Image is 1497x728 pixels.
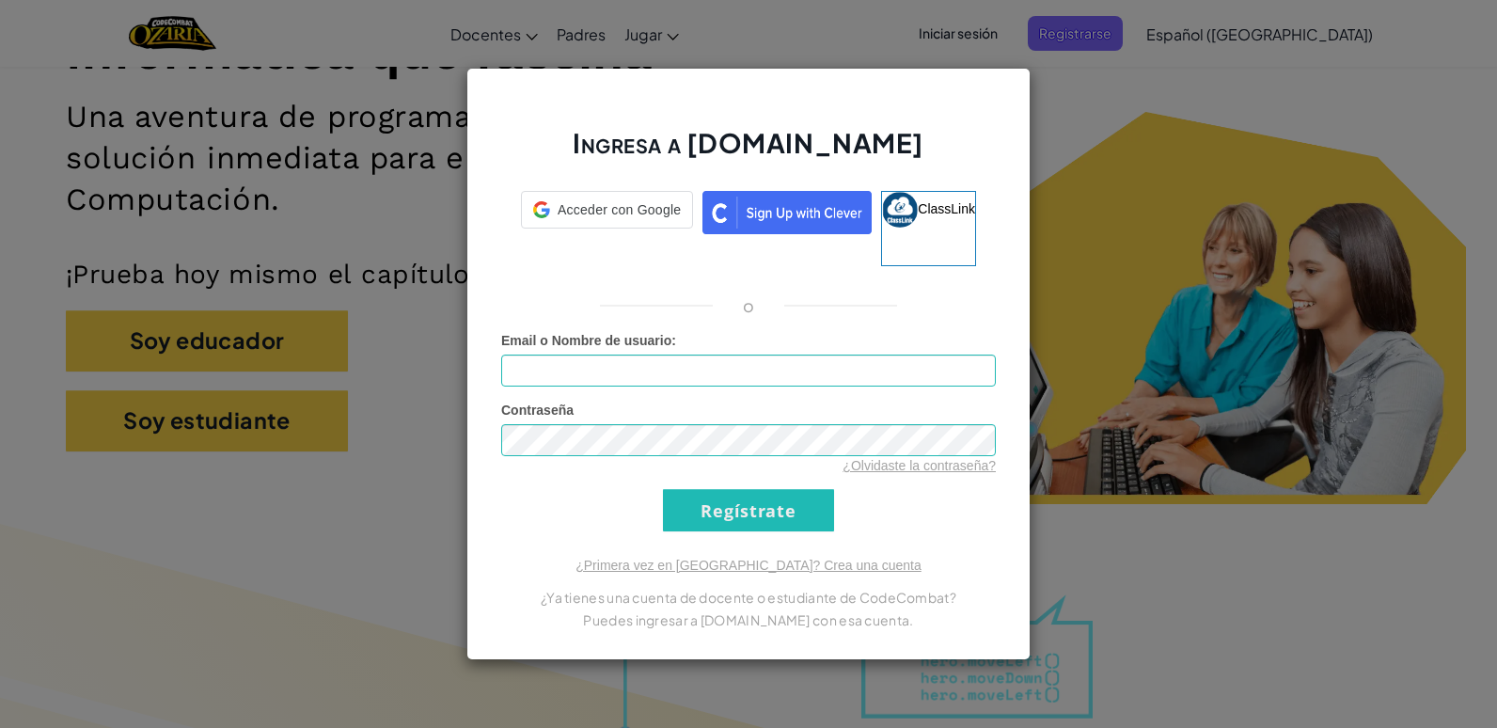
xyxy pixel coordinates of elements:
span: Contraseña [501,403,574,418]
a: Acceder con Google [521,191,693,266]
span: Acceder con Google [558,200,681,219]
img: clever_sso_button@2x.png [702,191,872,234]
img: classlink-logo-small.png [882,192,918,228]
div: Acceder con Google [521,191,693,229]
label: : [501,331,676,350]
p: ¿Ya tienes una cuenta de docente o estudiante de CodeCombat? [501,586,996,609]
p: Puedes ingresar a [DOMAIN_NAME] con esa cuenta. [501,609,996,631]
input: Regístrate [663,489,834,531]
span: Email o Nombre de usuario [501,333,671,348]
span: ClassLink [918,201,975,216]
a: ¿Primera vez en [GEOGRAPHIC_DATA]? Crea una cuenta [575,558,922,573]
p: o [743,294,754,317]
a: ¿Olvidaste la contraseña? [843,458,996,473]
iframe: Botón de Acceder con Google [512,227,702,268]
h2: Ingresa a [DOMAIN_NAME] [501,125,996,180]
